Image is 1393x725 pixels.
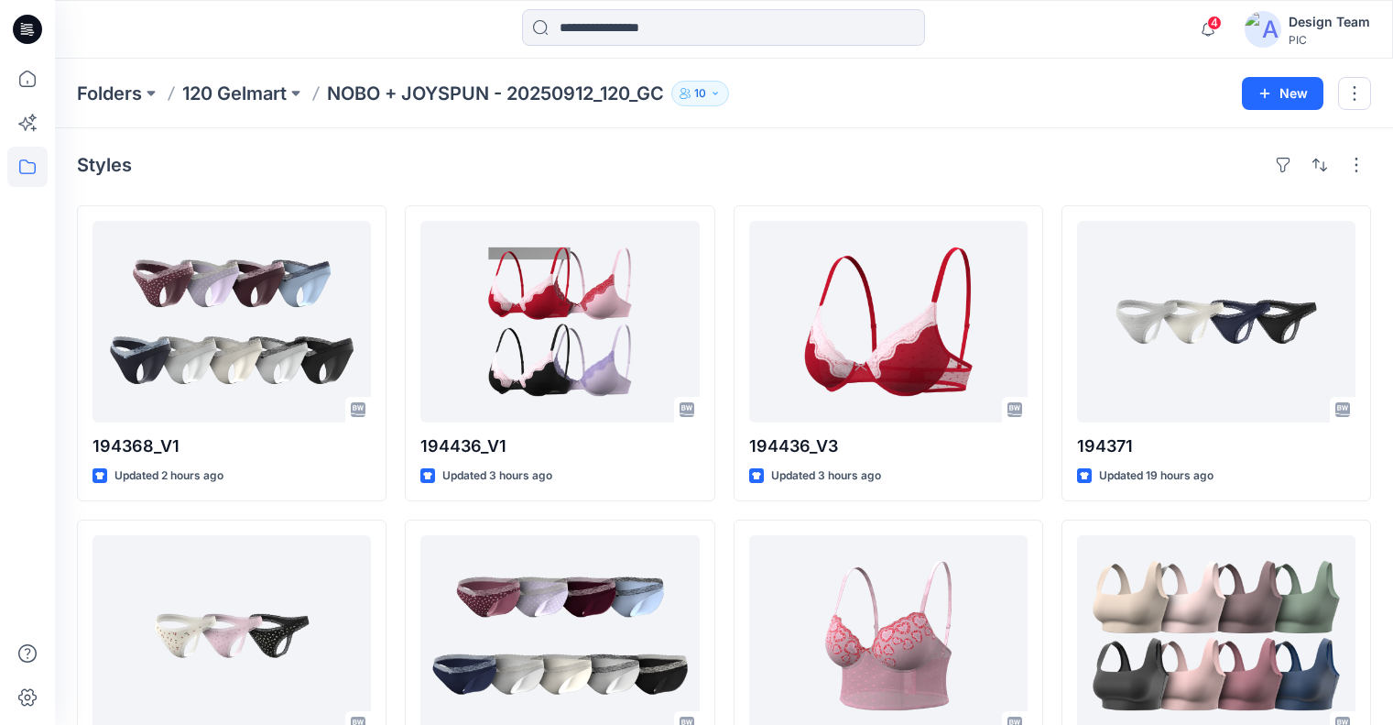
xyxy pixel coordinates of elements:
a: 120 Gelmart [182,81,287,106]
h4: Styles [77,154,132,176]
p: 194371 [1077,434,1355,459]
span: 4 [1207,16,1222,30]
a: 194371 [1077,221,1355,423]
p: 194436_V1 [420,434,699,459]
p: Updated 2 hours ago [114,467,223,486]
p: 10 [694,83,706,104]
div: Design Team [1289,11,1370,33]
a: 194436_V3 [749,221,1028,423]
button: New [1242,77,1323,110]
div: PIC [1289,33,1370,47]
img: avatar [1245,11,1281,48]
p: Updated 3 hours ago [771,467,881,486]
a: Folders [77,81,142,106]
p: 194368_V1 [93,434,371,459]
p: Updated 19 hours ago [1099,467,1213,486]
a: 194368_V1 [93,221,371,423]
button: 10 [671,81,729,106]
a: 194436_V1 [420,221,699,423]
p: Updated 3 hours ago [442,467,552,486]
p: NOBO + JOYSPUN - 20250912_120_GC [327,81,664,106]
p: 194436_V3 [749,434,1028,459]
